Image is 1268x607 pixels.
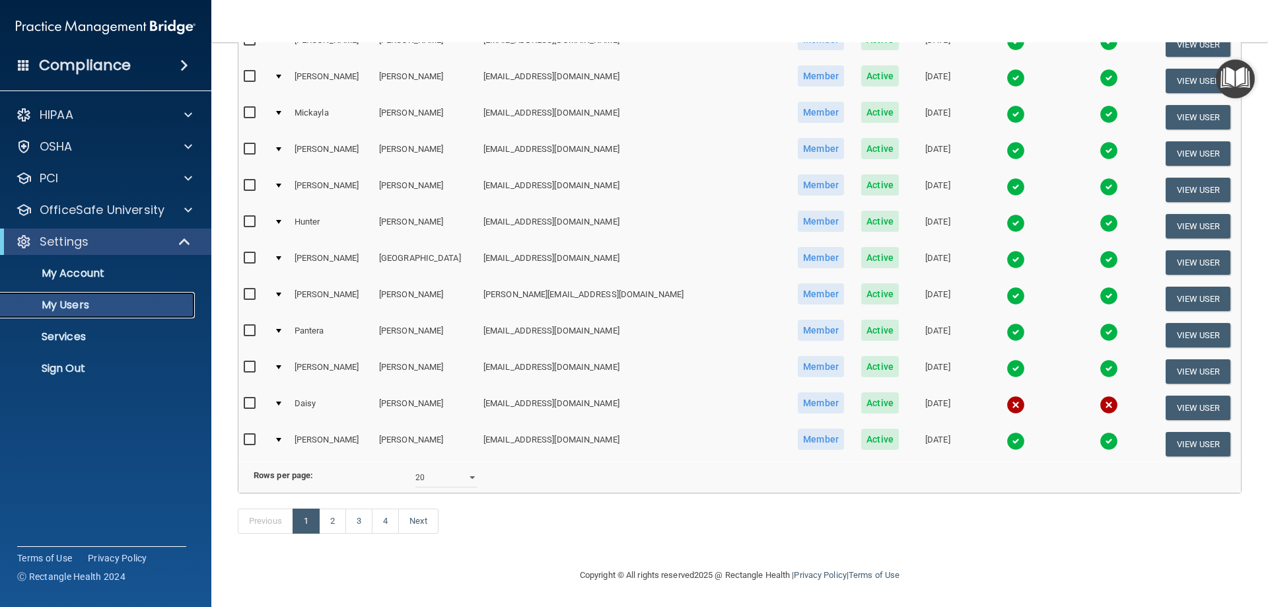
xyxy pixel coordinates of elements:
a: Previous [238,509,293,534]
td: [DATE] [907,426,969,462]
p: Settings [40,234,88,250]
button: View User [1166,141,1231,166]
button: View User [1166,396,1231,420]
img: tick.e7d51cea.svg [1006,105,1025,124]
td: [PERSON_NAME] [374,208,478,244]
img: tick.e7d51cea.svg [1100,141,1118,160]
p: OSHA [40,139,73,155]
span: Active [861,247,899,268]
td: [PERSON_NAME] [374,353,478,390]
td: [DATE] [907,208,969,244]
a: Settings [16,234,192,250]
td: Daisy [289,390,374,426]
span: Member [798,65,844,87]
td: [EMAIL_ADDRESS][DOMAIN_NAME] [478,317,789,353]
span: Active [861,320,899,341]
p: PCI [40,170,58,186]
td: [DATE] [907,135,969,172]
img: tick.e7d51cea.svg [1006,214,1025,232]
span: Active [861,356,899,377]
td: [PERSON_NAME] [374,26,478,63]
span: Active [861,174,899,196]
a: 1 [293,509,320,534]
a: 3 [345,509,372,534]
span: Active [861,65,899,87]
span: Member [798,392,844,413]
a: Terms of Use [17,552,72,565]
td: Hunter [289,208,374,244]
button: View User [1166,323,1231,347]
span: Member [798,320,844,341]
img: tick.e7d51cea.svg [1100,250,1118,269]
a: OSHA [16,139,192,155]
img: tick.e7d51cea.svg [1006,432,1025,450]
td: [DATE] [907,63,969,99]
td: [PERSON_NAME] [374,63,478,99]
td: [DATE] [907,244,969,281]
td: [EMAIL_ADDRESS][DOMAIN_NAME] [478,208,789,244]
a: Terms of Use [849,570,899,580]
td: [EMAIL_ADDRESS][DOMAIN_NAME] [478,63,789,99]
p: My Account [9,267,189,280]
td: [PERSON_NAME] [374,317,478,353]
img: tick.e7d51cea.svg [1100,323,1118,341]
td: [PERSON_NAME] [374,135,478,172]
p: My Users [9,299,189,312]
span: Member [798,247,844,268]
td: [DATE] [907,281,969,317]
span: Member [798,429,844,450]
td: [EMAIL_ADDRESS][DOMAIN_NAME] [478,390,789,426]
button: View User [1166,250,1231,275]
td: [PERSON_NAME] [289,281,374,317]
a: Next [398,509,438,534]
td: [EMAIL_ADDRESS][DOMAIN_NAME] [478,99,789,135]
h4: Compliance [39,56,131,75]
span: Member [798,138,844,159]
td: [EMAIL_ADDRESS][DOMAIN_NAME] [478,244,789,281]
p: OfficeSafe University [40,202,164,218]
a: 4 [372,509,399,534]
a: Privacy Policy [794,570,846,580]
p: HIPAA [40,107,73,123]
td: Pantera [289,317,374,353]
td: [DATE] [907,99,969,135]
td: [PERSON_NAME] [289,426,374,462]
button: View User [1166,32,1231,57]
td: [DATE] [907,390,969,426]
span: Active [861,102,899,123]
img: tick.e7d51cea.svg [1100,69,1118,87]
button: View User [1166,105,1231,129]
span: Ⓒ Rectangle Health 2024 [17,570,125,583]
img: tick.e7d51cea.svg [1100,287,1118,305]
td: [EMAIL_ADDRESS][DOMAIN_NAME] [478,135,789,172]
span: Member [798,356,844,377]
p: Sign Out [9,362,189,375]
button: View User [1166,69,1231,93]
img: tick.e7d51cea.svg [1006,141,1025,160]
td: Mickayla [289,99,374,135]
button: View User [1166,214,1231,238]
span: Member [798,102,844,123]
span: Active [861,392,899,413]
button: View User [1166,359,1231,384]
span: Member [798,174,844,196]
td: [PERSON_NAME] [289,172,374,208]
td: [EMAIL_ADDRESS][DOMAIN_NAME] [478,426,789,462]
p: Services [9,330,189,343]
img: tick.e7d51cea.svg [1006,178,1025,196]
img: tick.e7d51cea.svg [1100,105,1118,124]
td: [PERSON_NAME] [289,244,374,281]
td: [DATE] [907,353,969,390]
button: Open Resource Center [1216,59,1255,98]
td: [DATE] [907,172,969,208]
img: tick.e7d51cea.svg [1100,32,1118,51]
td: [EMAIL_ADDRESS][DOMAIN_NAME] [478,353,789,390]
a: PCI [16,170,192,186]
b: Rows per page: [254,470,313,480]
span: Active [861,138,899,159]
span: Member [798,283,844,304]
td: [PERSON_NAME] [374,281,478,317]
a: OfficeSafe University [16,202,192,218]
td: [PERSON_NAME] [374,390,478,426]
span: Active [861,429,899,450]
